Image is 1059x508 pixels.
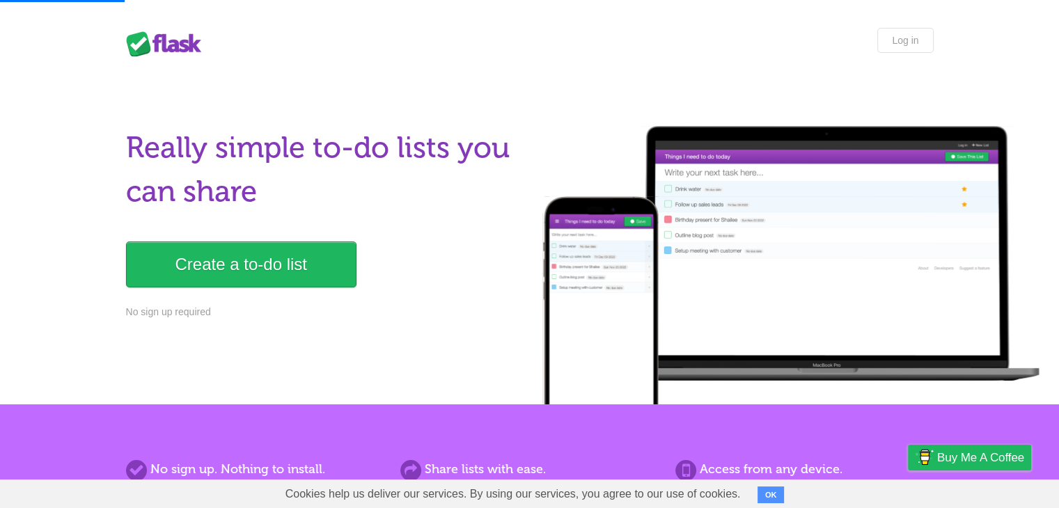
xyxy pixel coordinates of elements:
span: Buy me a coffee [937,445,1024,470]
div: Flask Lists [126,31,210,56]
span: Cookies help us deliver our services. By using our services, you agree to our use of cookies. [272,480,755,508]
h2: Access from any device. [675,460,933,479]
h2: No sign up. Nothing to install. [126,460,384,479]
button: OK [758,486,785,503]
img: Buy me a coffee [915,445,934,469]
p: No sign up required [126,305,521,319]
a: Buy me a coffee [908,445,1031,470]
a: Create a to-do list [126,241,356,287]
h1: Really simple to-do lists you can share [126,126,521,214]
h2: Share lists with ease. [400,460,658,479]
a: Log in [877,28,933,53]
